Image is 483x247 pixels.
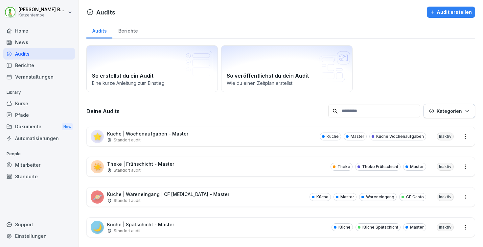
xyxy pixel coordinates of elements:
p: Master [410,224,424,230]
div: Inaktiv [437,193,454,201]
a: Einstellungen [3,230,75,242]
a: News [3,37,75,48]
p: Master [340,194,354,200]
a: Veranstaltungen [3,71,75,83]
h1: Audits [96,8,115,17]
p: Theke | Frühschicht - Master [107,161,174,167]
a: Audits [86,22,112,38]
a: DokumenteNew [3,121,75,133]
div: ⭐ [91,130,104,143]
a: Mitarbeiter [3,159,75,171]
div: 🪐 [91,190,104,204]
div: Inaktiv [437,223,454,231]
p: Master [351,134,364,139]
h2: So erstellst du ein Audit [92,72,212,80]
div: Audit erstellen [430,9,472,16]
h3: Deine Audits [86,108,325,115]
button: Kategorien [424,104,475,118]
h2: So veröffentlichst du dein Audit [227,72,347,80]
p: Küche | Wochenaufgaben - Master [107,130,188,137]
p: Kategorien [437,108,462,114]
a: So veröffentlichst du dein AuditWie du einen Zeitplan erstellst [221,45,353,92]
a: Standorte [3,171,75,182]
div: 🌙 [91,221,104,234]
div: ☀️ [91,160,104,173]
p: Katzentempel [18,13,66,17]
p: Wareneingang [366,194,394,200]
p: Küche | Spätschicht - Master [107,221,174,228]
div: Inaktiv [437,133,454,140]
p: Theke Frühschicht [362,164,398,170]
a: Automatisierungen [3,133,75,144]
p: Küche [316,194,329,200]
p: Standort audit [114,198,141,204]
p: People [3,149,75,159]
div: Inaktiv [437,163,454,171]
p: Küche [327,134,339,139]
p: Eine kurze Anleitung zum Einstieg [92,80,212,86]
p: Theke [337,164,350,170]
p: Wie du einen Zeitplan erstellst [227,80,347,86]
div: Dokumente [3,121,75,133]
p: Küche [338,224,351,230]
p: Library [3,87,75,98]
p: Küche | Wareneingang | CF [MEDICAL_DATA] - Master [107,191,229,198]
p: Standort audit [114,137,141,143]
a: Audits [3,48,75,60]
button: Audit erstellen [427,7,475,18]
a: Home [3,25,75,37]
p: Master [410,164,424,170]
p: [PERSON_NAME] Benedix [18,7,66,12]
a: Pfade [3,109,75,121]
div: Support [3,219,75,230]
a: Berichte [112,22,144,38]
div: New [62,123,73,131]
p: Standort audit [114,167,141,173]
p: Standort audit [114,228,141,234]
p: Küche Spätschicht [362,224,398,230]
p: CF Gasto [406,194,424,200]
p: Küche Wochenaufgaben [376,134,424,139]
a: Berichte [3,60,75,71]
a: So erstellst du ein AuditEine kurze Anleitung zum Einstieg [86,45,218,92]
a: Kurse [3,98,75,109]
